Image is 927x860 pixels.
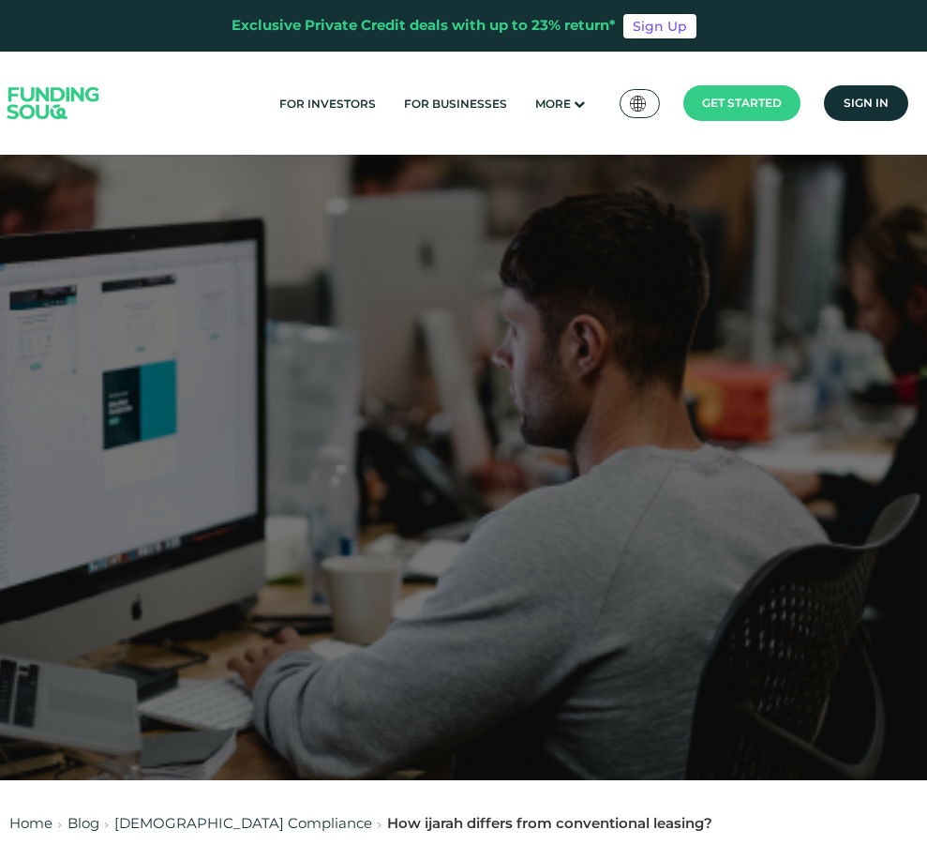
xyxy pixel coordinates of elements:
[399,88,512,119] a: For Businesses
[9,814,52,832] a: Home
[114,814,372,832] a: [DEMOGRAPHIC_DATA] Compliance
[630,96,647,112] img: SA Flag
[702,96,782,110] span: Get started
[387,813,712,835] div: How ijarah differs from conventional leasing?
[844,96,889,110] span: Sign in
[824,85,908,121] a: Sign in
[232,15,616,37] div: Exclusive Private Credit deals with up to 23% return*
[623,14,696,38] a: Sign Up
[275,88,381,119] a: For Investors
[67,814,99,832] a: Blog
[535,97,571,111] span: More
